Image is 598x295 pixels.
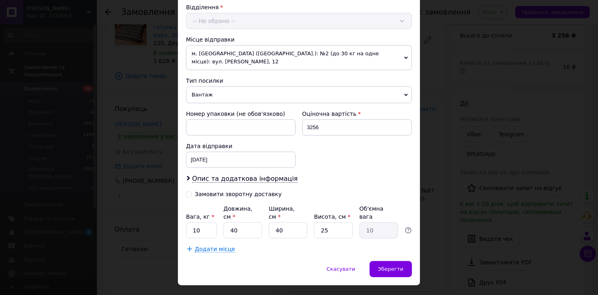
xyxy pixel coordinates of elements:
[224,205,253,220] label: Довжина, см
[314,213,350,220] label: Висота, см
[378,266,404,272] span: Зберегти
[195,246,235,253] span: Додати місце
[186,3,412,11] div: Відділення
[195,191,282,198] div: Замовити зворотну доставку
[360,205,398,221] div: Об'ємна вага
[192,175,298,183] span: Опис та додаткова інформація
[186,213,214,220] label: Вага, кг
[302,110,412,118] div: Оціночна вартість
[186,86,412,103] span: Вантаж
[186,77,223,84] span: Тип посилки
[269,205,295,220] label: Ширина, см
[326,266,355,272] span: Скасувати
[186,110,296,118] div: Номер упаковки (не обов'язково)
[186,36,235,43] span: Місце відправки
[186,45,412,70] span: м. [GEOGRAPHIC_DATA] ([GEOGRAPHIC_DATA].): №2 (до 30 кг на одне місце): вул. [PERSON_NAME], 12
[186,142,296,150] div: Дата відправки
